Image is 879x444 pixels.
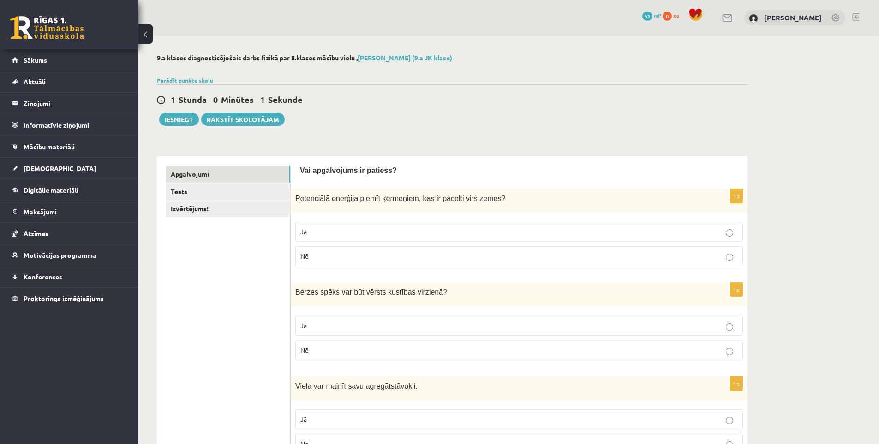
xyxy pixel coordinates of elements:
[166,200,290,217] a: Izvērtējums!
[24,251,96,259] span: Motivācijas programma
[726,417,733,424] input: Jā
[12,158,127,179] a: [DEMOGRAPHIC_DATA]
[159,113,199,126] button: Iesniegt
[295,288,443,296] span: Berzes spēks var būt vērsts kustības virzienā
[24,93,127,114] legend: Ziņojumi
[12,136,127,157] a: Mācību materiāli
[300,166,397,174] span: Vai apgalvojums ir patiess?
[730,282,743,297] p: 1p
[157,54,747,62] h2: 9.a klases diagnosticējošais darbs fizikā par 8.klases mācību vielu ,
[166,183,290,200] a: Tests
[221,94,254,105] span: Minūtes
[24,142,75,151] span: Mācību materiāli
[260,94,265,105] span: 1
[24,56,47,64] span: Sākums
[663,12,672,21] span: 0
[166,166,290,183] a: Apgalvojumi
[10,16,84,39] a: Rīgas 1. Tālmācības vidusskola
[501,195,505,202] span: ?
[24,77,46,86] span: Aktuāli
[673,12,679,19] span: xp
[663,12,684,19] a: 0 xp
[12,223,127,244] a: Atzīmes
[726,229,733,237] input: Jā
[726,323,733,331] input: Jā
[12,266,127,287] a: Konferences
[726,254,733,261] input: Nē
[300,415,307,423] span: Jā
[24,272,62,281] span: Konferences
[300,346,309,354] span: Nē
[642,12,661,19] a: 51 mP
[268,94,303,105] span: Sekunde
[24,164,96,172] span: [DEMOGRAPHIC_DATA]
[24,201,127,222] legend: Maksājumi
[12,93,127,114] a: Ziņojumi
[201,113,285,126] a: Rakstīt skolotājam
[358,53,452,62] a: [PERSON_NAME] (9.a JK klase)
[295,195,501,202] span: Potenciālā enerģija piemīt ķermeņiem, kas ir pacelti virs zemes
[443,288,447,296] span: ?
[300,252,309,260] span: Nē
[12,244,127,266] a: Motivācijas programma
[295,382,418,390] span: Viela var mainīt savu agregātstāvokli.
[24,186,78,194] span: Digitālie materiāli
[642,12,652,21] span: 51
[213,94,218,105] span: 0
[730,189,743,203] p: 1p
[179,94,207,105] span: Stunda
[24,294,104,302] span: Proktoringa izmēģinājums
[12,288,127,309] a: Proktoringa izmēģinājums
[12,49,127,71] a: Sākums
[171,94,175,105] span: 1
[24,114,127,136] legend: Informatīvie ziņojumi
[12,71,127,92] a: Aktuāli
[726,348,733,355] input: Nē
[749,14,758,23] img: Dāvis Bezpaļčikovs
[654,12,661,19] span: mP
[300,321,307,330] span: Jā
[12,114,127,136] a: Informatīvie ziņojumi
[12,179,127,201] a: Digitālie materiāli
[12,201,127,222] a: Maksājumi
[157,77,213,84] a: Parādīt punktu skalu
[764,13,822,22] a: [PERSON_NAME]
[300,227,307,236] span: Jā
[730,376,743,391] p: 1p
[24,229,48,237] span: Atzīmes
